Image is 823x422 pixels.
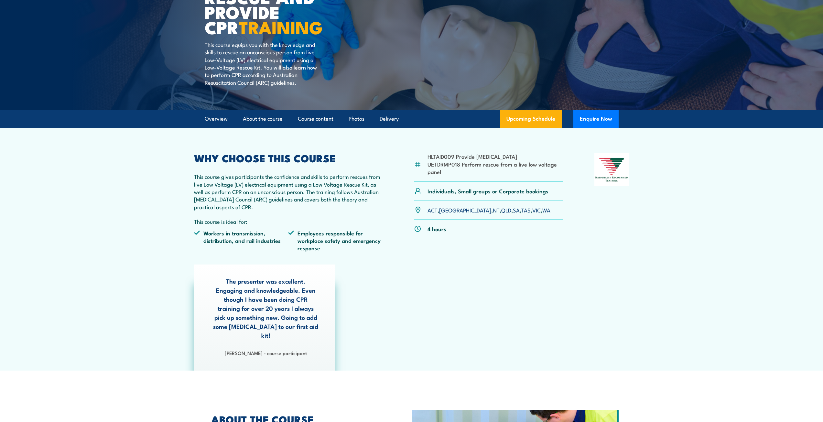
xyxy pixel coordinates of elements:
[349,110,364,127] a: Photos
[594,153,629,186] img: Nationally Recognised Training logo.
[194,229,288,252] li: Workers in transmission, distribution, and rail industries
[298,110,333,127] a: Course content
[205,110,228,127] a: Overview
[521,206,531,214] a: TAS
[532,206,541,214] a: VIC
[542,206,550,214] a: WA
[205,41,323,86] p: This course equips you with the knowledge and skills to rescue an unconscious person from live Lo...
[380,110,399,127] a: Delivery
[243,110,283,127] a: About the course
[439,206,491,214] a: [GEOGRAPHIC_DATA]
[225,349,307,356] strong: [PERSON_NAME] - course participant
[428,206,550,214] p: , , , , , , ,
[428,187,548,195] p: Individuals, Small groups or Corporate bookings
[500,110,562,128] a: Upcoming Schedule
[493,206,500,214] a: NT
[428,153,563,160] li: HLTAID009 Provide [MEDICAL_DATA]
[194,153,383,162] h2: WHY CHOOSE THIS COURSE
[239,13,323,40] strong: TRAINING
[513,206,520,214] a: SA
[428,206,438,214] a: ACT
[501,206,511,214] a: QLD
[194,218,383,225] p: This course is ideal for:
[573,110,619,128] button: Enquire Now
[194,173,383,211] p: This course gives participants the confidence and skills to perform rescues from live Low Voltage...
[428,225,446,233] p: 4 hours
[288,229,383,252] li: Employees responsible for workplace safety and emergency response
[428,160,563,176] li: UETDRMP018 Perform rescue from a live low voltage panel
[213,276,319,340] p: The presenter was excellent. Engaging and knowledgeable. Even though I have been doing CPR traini...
